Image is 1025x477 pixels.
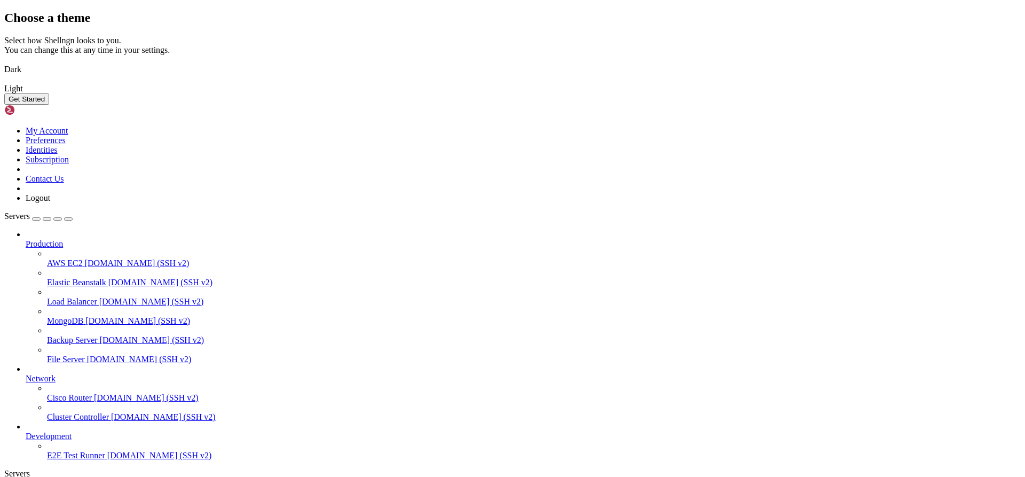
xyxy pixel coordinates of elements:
a: Load Balancer [DOMAIN_NAME] (SSH v2) [47,297,1021,307]
span: Cisco Router [47,393,92,402]
li: MongoDB [DOMAIN_NAME] (SSH v2) [47,307,1021,326]
span: MongoDB [47,316,83,325]
a: E2E Test Runner [DOMAIN_NAME] (SSH v2) [47,451,1021,460]
h2: Choose a theme [4,11,1021,25]
span: [DOMAIN_NAME] (SSH v2) [85,259,190,268]
li: Development [26,422,1021,460]
span: E2E Test Runner [47,451,105,460]
li: Production [26,230,1021,364]
span: Servers [4,212,30,221]
span: [DOMAIN_NAME] (SSH v2) [85,316,190,325]
a: File Server [DOMAIN_NAME] (SSH v2) [47,355,1021,364]
span: [DOMAIN_NAME] (SSH v2) [107,451,212,460]
li: File Server [DOMAIN_NAME] (SSH v2) [47,345,1021,364]
span: [DOMAIN_NAME] (SSH v2) [108,278,213,287]
span: [DOMAIN_NAME] (SSH v2) [87,355,192,364]
span: File Server [47,355,85,364]
span: AWS EC2 [47,259,83,268]
span: Development [26,432,72,441]
span: [DOMAIN_NAME] (SSH v2) [111,412,216,421]
a: Servers [4,212,73,221]
li: E2E Test Runner [DOMAIN_NAME] (SSH v2) [47,441,1021,460]
a: Cisco Router [DOMAIN_NAME] (SSH v2) [47,393,1021,403]
span: Cluster Controller [47,412,109,421]
a: Development [26,432,1021,441]
a: Contact Us [26,174,64,183]
span: Backup Server [47,335,98,345]
a: AWS EC2 [DOMAIN_NAME] (SSH v2) [47,259,1021,268]
span: Load Balancer [47,297,97,306]
button: Get Started [4,93,49,105]
a: Logout [26,193,50,202]
a: Elastic Beanstalk [DOMAIN_NAME] (SSH v2) [47,278,1021,287]
a: Production [26,239,1021,249]
a: Preferences [26,136,66,145]
span: Production [26,239,63,248]
div: Select how Shellngn looks to you. You can change this at any time in your settings. [4,36,1021,55]
span: [DOMAIN_NAME] (SSH v2) [94,393,199,402]
a: Backup Server [DOMAIN_NAME] (SSH v2) [47,335,1021,345]
li: Elastic Beanstalk [DOMAIN_NAME] (SSH v2) [47,268,1021,287]
span: Elastic Beanstalk [47,278,106,287]
a: My Account [26,126,68,135]
li: Cisco Router [DOMAIN_NAME] (SSH v2) [47,384,1021,403]
li: Load Balancer [DOMAIN_NAME] (SSH v2) [47,287,1021,307]
span: Network [26,374,56,383]
li: Cluster Controller [DOMAIN_NAME] (SSH v2) [47,403,1021,422]
a: Subscription [26,155,69,164]
a: Network [26,374,1021,384]
span: [DOMAIN_NAME] (SSH v2) [100,335,204,345]
span: [DOMAIN_NAME] (SSH v2) [99,297,204,306]
div: Dark [4,65,1021,74]
a: Cluster Controller [DOMAIN_NAME] (SSH v2) [47,412,1021,422]
div: Light [4,84,1021,93]
a: Identities [26,145,58,154]
img: Shellngn [4,105,66,115]
a: MongoDB [DOMAIN_NAME] (SSH v2) [47,316,1021,326]
li: Backup Server [DOMAIN_NAME] (SSH v2) [47,326,1021,345]
li: AWS EC2 [DOMAIN_NAME] (SSH v2) [47,249,1021,268]
li: Network [26,364,1021,422]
